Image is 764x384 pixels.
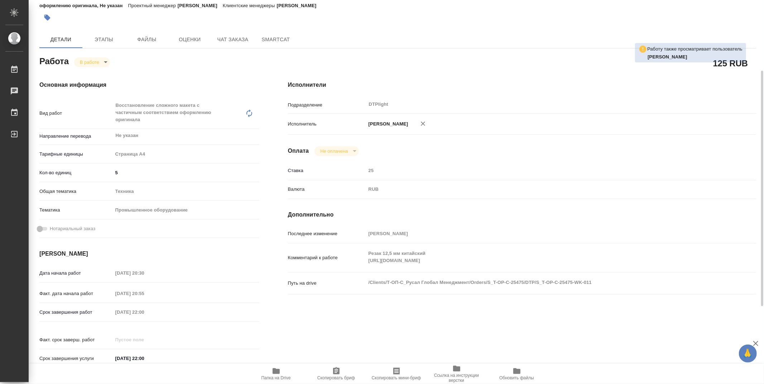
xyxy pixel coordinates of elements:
[39,290,113,297] p: Факт. дата начала работ
[216,35,250,44] span: Чат заказа
[742,346,754,361] span: 🙏
[318,148,350,154] button: Не оплачена
[366,364,427,384] button: Скопировать мини-бриф
[39,133,113,140] p: Направление перевода
[487,364,547,384] button: Обновить файлы
[288,167,366,174] p: Ставка
[288,254,366,261] p: Комментарий к работе
[713,57,748,69] h2: 125 RUB
[44,35,78,44] span: Детали
[50,225,95,232] span: Нотариальный заказ
[288,186,366,193] p: Валюта
[647,46,743,53] p: Работу также просматривает пользователь
[113,268,176,278] input: Пустое поле
[288,210,756,219] h4: Дополнительно
[223,3,277,8] p: Клиентские менеджеры
[648,54,687,60] b: [PERSON_NAME]
[277,3,322,8] p: [PERSON_NAME]
[128,3,177,8] p: Проектный менеджер
[372,375,421,380] span: Скопировать мини-бриф
[173,35,207,44] span: Оценки
[261,375,291,380] span: Папка на Drive
[427,364,487,384] button: Ссылка на инструкции верстки
[288,147,309,155] h4: Оплата
[113,353,176,364] input: ✎ Введи что-нибудь
[113,307,176,317] input: Пустое поле
[39,54,69,67] h2: Работа
[78,59,101,65] button: В работе
[39,110,113,117] p: Вид работ
[113,167,259,178] input: ✎ Введи что-нибудь
[39,151,113,158] p: Тарифные единицы
[288,230,366,237] p: Последнее изменение
[431,373,482,383] span: Ссылка на инструкции верстки
[39,336,113,343] p: Факт. срок заверш. работ
[39,81,259,89] h4: Основная информация
[317,375,355,380] span: Скопировать бриф
[259,35,293,44] span: SmartCat
[366,247,717,267] textarea: Резак 12,5 мм китайский [URL][DOMAIN_NAME]
[113,148,259,160] div: Страница А4
[39,169,113,176] p: Кол-во единиц
[39,10,55,25] button: Добавить тэг
[288,280,366,287] p: Путь на drive
[415,116,431,132] button: Удалить исполнителя
[246,364,306,384] button: Папка на Drive
[113,335,176,345] input: Пустое поле
[130,35,164,44] span: Файлы
[366,183,717,195] div: RUB
[178,3,223,8] p: [PERSON_NAME]
[39,250,259,258] h4: [PERSON_NAME]
[113,185,259,198] div: Техника
[739,345,757,362] button: 🙏
[39,188,113,195] p: Общая тематика
[39,355,113,362] p: Срок завершения услуги
[366,120,408,128] p: [PERSON_NAME]
[39,207,113,214] p: Тематика
[113,204,259,216] div: Промышленное оборудование
[366,165,717,176] input: Пустое поле
[288,101,366,109] p: Подразделение
[314,146,359,156] div: В работе
[288,81,756,89] h4: Исполнители
[306,364,366,384] button: Скопировать бриф
[648,53,743,61] p: Сархатов Руслан
[499,375,534,380] span: Обновить файлы
[366,276,717,289] textarea: /Clients/Т-ОП-С_Русал Глобал Менеджмент/Orders/S_T-OP-C-25475/DTP/S_T-OP-C-25475-WK-011
[39,270,113,277] p: Дата начала работ
[366,228,717,239] input: Пустое поле
[87,35,121,44] span: Этапы
[74,57,110,67] div: В работе
[39,309,113,316] p: Срок завершения работ
[288,120,366,128] p: Исполнитель
[113,288,176,299] input: Пустое поле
